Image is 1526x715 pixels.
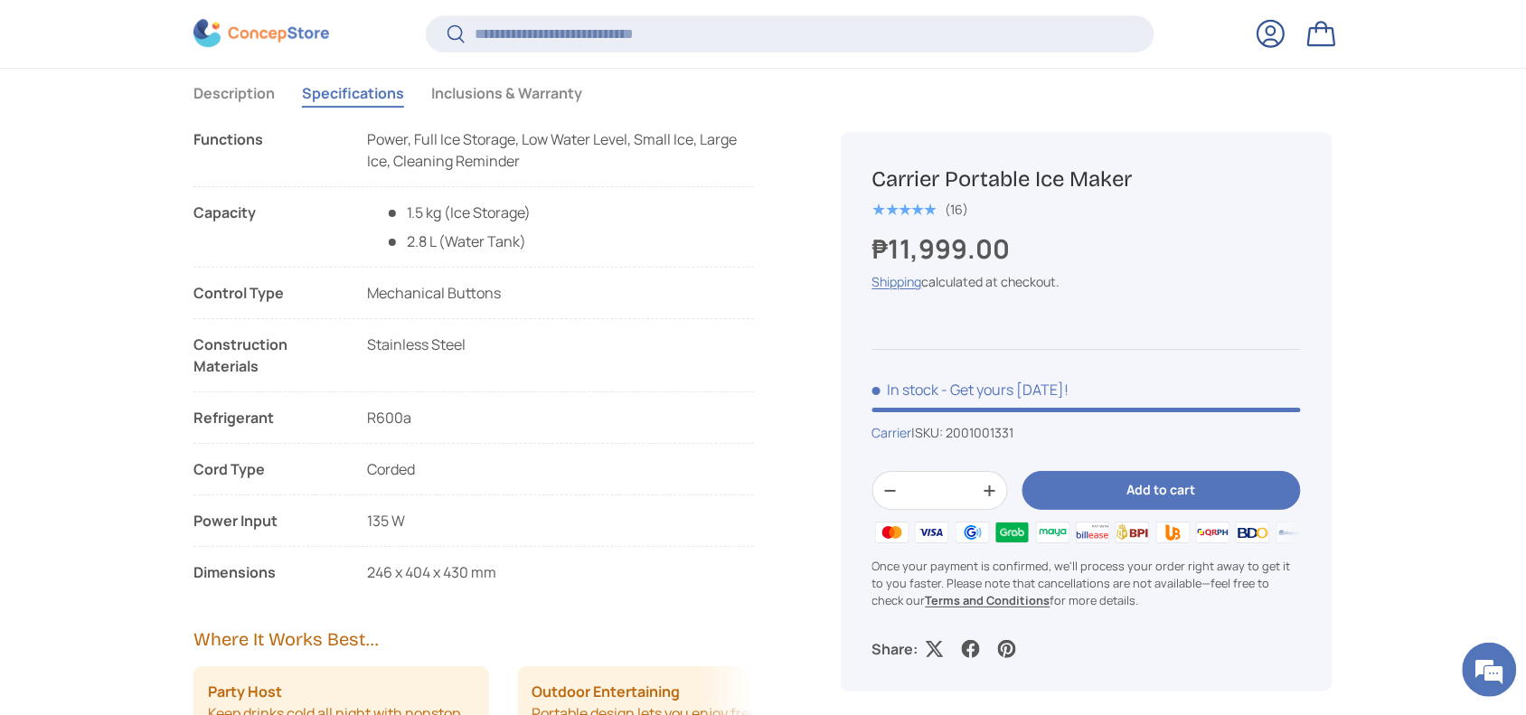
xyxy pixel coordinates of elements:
[872,272,1301,291] div: calculated at checkout.
[193,626,754,652] h2: Where It Works Best...
[193,561,338,583] div: Dimensions
[912,519,952,546] img: visa
[193,407,338,428] strong: Refrigerant
[1193,519,1233,546] img: qrph
[993,519,1032,546] img: grabpay
[1032,519,1072,546] img: maya
[193,72,275,114] button: Description
[872,273,922,290] a: Shipping
[872,165,1301,193] h1: Carrier Portable Ice Maker
[297,9,340,52] div: Minimize live chat window
[193,334,338,377] div: Construction Materials
[193,510,338,532] div: Power Input
[1153,519,1192,546] img: ubp
[1233,519,1273,546] img: bdo
[872,424,912,441] a: Carrier
[872,519,912,546] img: master
[367,459,415,479] span: Corded
[302,72,404,114] button: Specifications
[193,407,754,428] li: R600a
[926,592,1050,608] a: Terms and Conditions
[367,334,466,354] span: Stainless Steel
[872,230,1015,267] strong: ₱11,999.00
[942,380,1069,400] p: - Get yours [DATE]!
[1073,519,1113,546] img: billease
[367,511,405,531] span: 135 W
[193,128,338,172] div: Functions
[193,458,338,480] div: Cord Type
[367,129,737,171] span: Power, Full Ice Storage, Low Water Level, Small Ice, Large Ice, Cleaning Reminder
[916,424,944,441] span: SKU:
[9,494,344,557] textarea: Type your message and hit 'Enter'
[385,202,531,223] span: 1.5 kg (Ice Storage)
[193,20,329,48] img: ConcepStore
[367,283,501,303] span: Mechanical Buttons
[1274,519,1314,546] img: metrobank
[94,101,304,125] div: Chat with us now
[431,72,582,114] button: Inclusions & Warranty
[953,519,993,546] img: gcash
[947,424,1014,441] span: 2001001331
[385,231,526,251] span: 2.8 L (Water Tank)
[872,201,937,219] span: ★★★★★
[532,681,681,702] strong: Outdoor Entertaining
[1022,472,1301,511] button: Add to cart
[105,228,250,410] span: We're online!
[872,202,937,218] div: 5.0 out of 5.0 stars
[1113,519,1153,546] img: bpi
[208,681,282,702] strong: Party Host
[872,198,969,218] a: 5.0 out of 5.0 stars (16)
[912,424,1014,441] span: |
[872,558,1301,610] p: Once your payment is confirmed, we'll process your order right away to get it to you faster. Plea...
[946,202,969,216] div: (16)
[193,282,338,304] div: Control Type
[872,638,918,660] p: Share:
[872,380,939,400] span: In stock
[193,202,338,252] div: Capacity
[367,562,496,582] span: 246 x 404 x 430 mm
